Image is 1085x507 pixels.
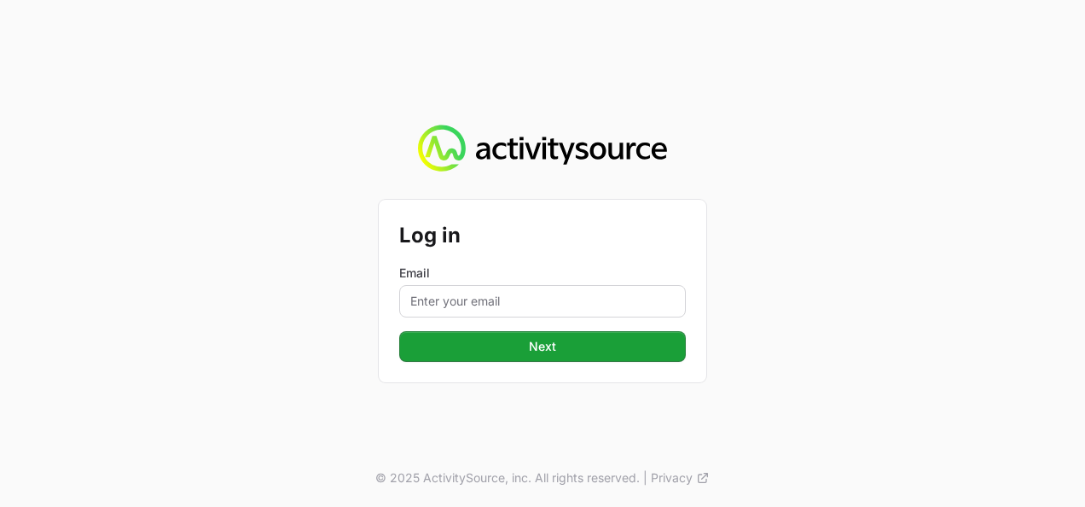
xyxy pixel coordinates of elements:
p: © 2025 ActivitySource, inc. All rights reserved. [375,469,640,487]
img: Activity Source [418,125,666,172]
span: Next [409,336,676,357]
input: Enter your email [399,285,686,318]
a: Privacy [651,469,710,487]
button: Next [399,331,686,362]
h2: Log in [399,220,686,251]
span: | [643,469,647,487]
label: Email [399,265,686,282]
